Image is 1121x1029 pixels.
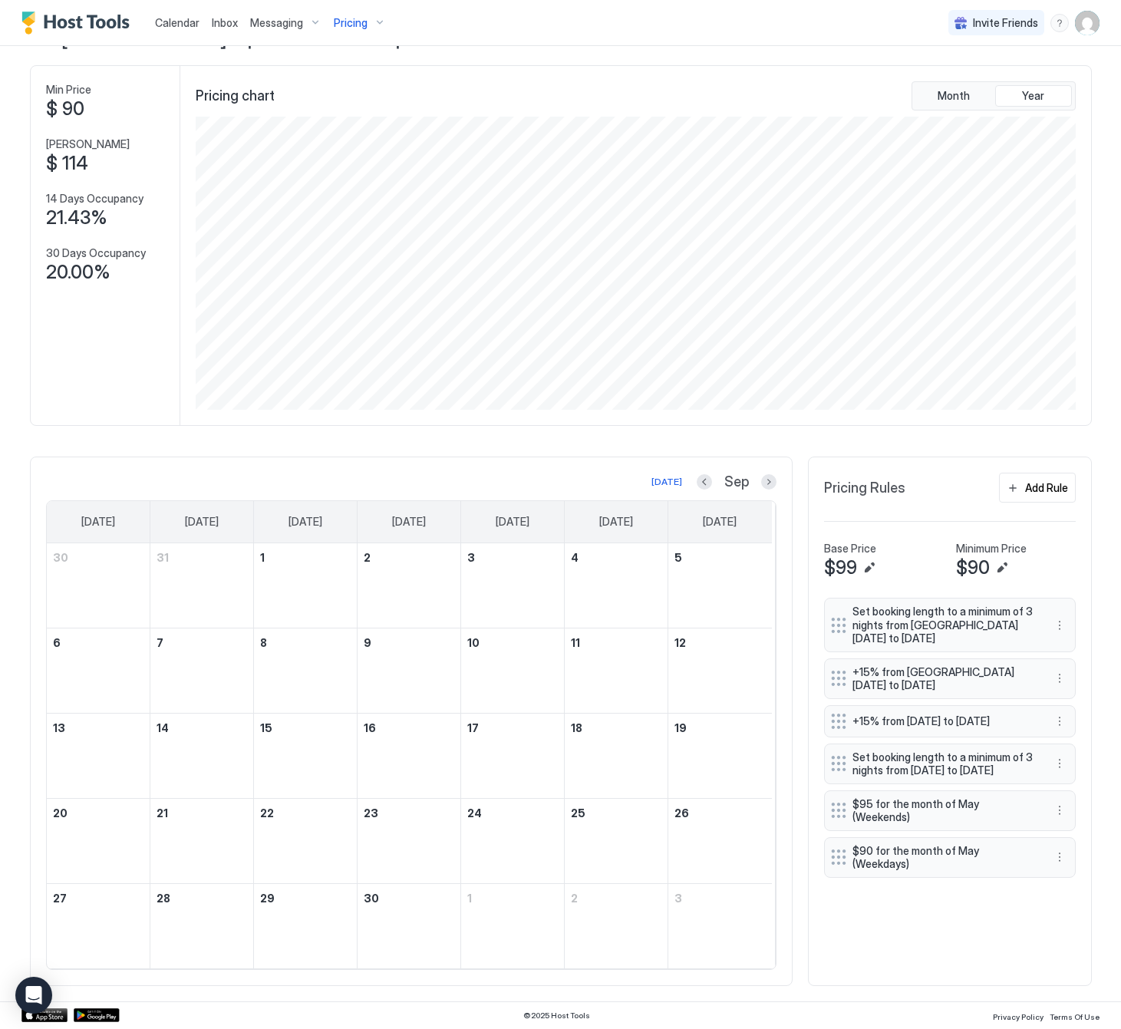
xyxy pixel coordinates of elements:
span: 10 [467,636,480,649]
span: 17 [467,721,479,734]
a: Terms Of Use [1050,1008,1100,1024]
span: 31 [157,551,169,564]
a: September 29, 2026 [254,884,357,912]
span: 21 [157,806,168,820]
a: September 1, 2026 [254,543,357,572]
td: September 25, 2026 [565,798,668,883]
span: 16 [364,721,376,734]
a: September 16, 2026 [358,714,460,742]
a: September 25, 2026 [565,799,668,827]
span: 26 [674,806,689,820]
a: Google Play Store [74,1008,120,1022]
span: Calendar [155,16,199,29]
div: Add Rule [1025,480,1068,496]
button: Next month [761,474,776,490]
td: September 18, 2026 [565,713,668,798]
a: Wednesday [377,501,441,543]
a: Thursday [480,501,545,543]
span: 11 [571,636,580,649]
button: [DATE] [649,473,684,491]
td: September 9, 2026 [358,628,461,713]
a: September 6, 2026 [47,628,150,657]
td: September 27, 2026 [47,883,150,968]
span: [DATE] [392,515,426,529]
td: September 17, 2026 [461,713,565,798]
td: October 3, 2026 [668,883,772,968]
td: September 11, 2026 [565,628,668,713]
button: More options [1050,712,1069,731]
td: September 16, 2026 [358,713,461,798]
a: September 3, 2026 [461,543,564,572]
a: Host Tools Logo [21,12,137,35]
a: October 3, 2026 [668,884,772,912]
a: September 19, 2026 [668,714,772,742]
a: September 9, 2026 [358,628,460,657]
a: September 15, 2026 [254,714,357,742]
span: © 2025 Host Tools [523,1011,590,1021]
a: September 13, 2026 [47,714,150,742]
span: 5 [674,551,682,564]
span: 30 Days Occupancy [46,246,146,260]
span: 13 [53,721,65,734]
a: September 10, 2026 [461,628,564,657]
td: September 5, 2026 [668,543,772,628]
button: More options [1050,754,1069,773]
a: October 1, 2026 [461,884,564,912]
span: $ 90 [46,97,84,120]
span: 22 [260,806,274,820]
span: $ 114 [46,152,88,175]
div: menu [1050,14,1069,32]
td: September 3, 2026 [461,543,565,628]
td: September 6, 2026 [47,628,150,713]
span: [DATE] [288,515,322,529]
span: 1 [467,892,472,905]
td: September 28, 2026 [150,883,254,968]
span: 9 [364,636,371,649]
span: 15 [260,721,272,734]
span: 27 [53,892,67,905]
a: App Store [21,1008,68,1022]
td: September 12, 2026 [668,628,772,713]
td: September 23, 2026 [358,798,461,883]
span: Min Price [46,83,91,97]
div: menu [1050,669,1069,688]
td: September 20, 2026 [47,798,150,883]
span: 21.43% [46,206,107,229]
button: More options [1050,801,1069,820]
button: Month [915,85,992,107]
td: September 1, 2026 [254,543,358,628]
button: More options [1050,848,1069,866]
span: Pricing chart [196,87,275,105]
span: [DATE] [496,515,529,529]
span: [DATE] [599,515,633,529]
a: September 7, 2026 [150,628,253,657]
span: $95 for the month of May (Weekends) [852,797,1035,824]
td: September 10, 2026 [461,628,565,713]
a: September 17, 2026 [461,714,564,742]
td: September 19, 2026 [668,713,772,798]
span: Month [938,89,970,103]
td: September 4, 2026 [565,543,668,628]
span: 14 Days Occupancy [46,192,143,206]
a: September 28, 2026 [150,884,253,912]
td: September 21, 2026 [150,798,254,883]
a: Saturday [687,501,752,543]
td: September 8, 2026 [254,628,358,713]
span: Year [1022,89,1044,103]
span: 2 [364,551,371,564]
span: Terms Of Use [1050,1012,1100,1021]
a: September 4, 2026 [565,543,668,572]
a: September 12, 2026 [668,628,772,657]
span: 6 [53,636,61,649]
div: Open Intercom Messenger [15,977,52,1014]
button: More options [1050,669,1069,688]
span: 4 [571,551,579,564]
td: September 22, 2026 [254,798,358,883]
span: 20 [53,806,68,820]
span: Base Price [824,542,876,556]
a: Monday [170,501,234,543]
div: menu [1050,616,1069,635]
span: 7 [157,636,163,649]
